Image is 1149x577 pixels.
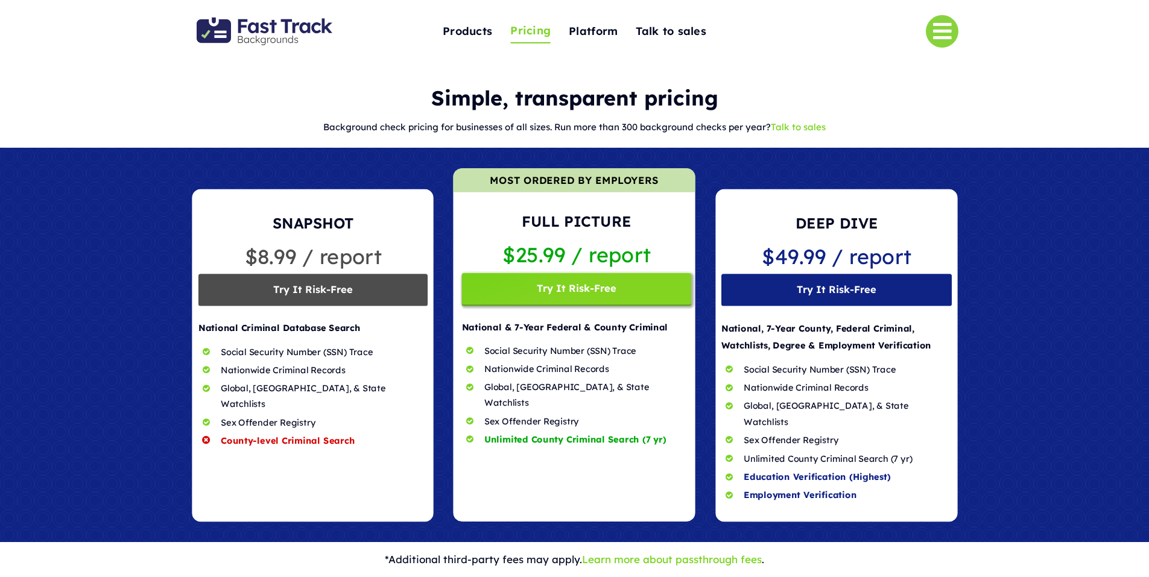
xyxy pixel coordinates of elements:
nav: One Page [382,1,767,61]
span: Pricing [510,22,551,40]
p: *Additional third-party fees may apply. . [191,551,958,569]
span: Talk to sales [636,22,706,41]
a: Platform [569,19,618,45]
a: Pricing [510,19,551,44]
a: Talk to sales [771,121,826,133]
a: Link to # [926,15,958,48]
a: Learn more about passthrough fees [582,553,762,566]
a: Fast Track Backgrounds Logo [197,16,332,29]
img: Fast Track Backgrounds Logo [197,17,332,45]
span: Platform [569,22,618,41]
span: Background check pricing for businesses of all sizes. Run more than 300 background checks per year? [323,121,771,133]
a: Talk to sales [636,19,706,45]
b: Simple, transparent pricing [431,85,718,111]
span: Products [443,22,492,41]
